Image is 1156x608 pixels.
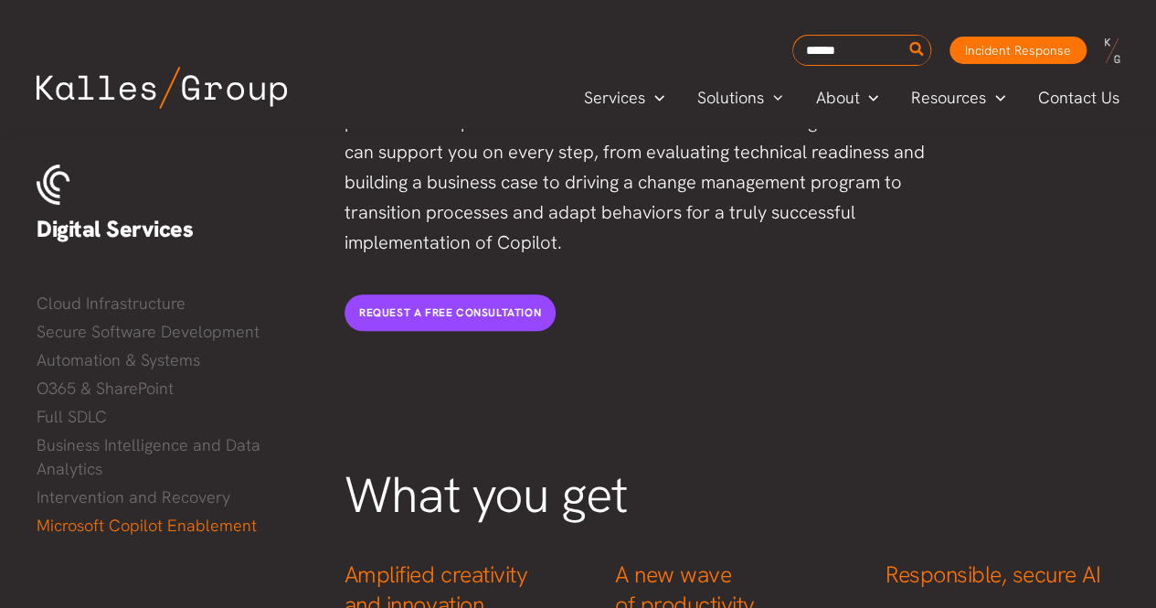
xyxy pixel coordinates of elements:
[815,84,859,112] span: About
[949,37,1087,64] a: Incident Response
[567,84,681,112] a: ServicesMenu Toggle
[37,290,308,317] a: Cloud Infrastructure
[799,84,895,112] a: AboutMenu Toggle
[37,375,308,402] a: O365 & SharePoint
[911,84,986,112] span: Resources
[906,36,928,65] button: Search
[584,84,645,112] span: Services
[681,84,800,112] a: SolutionsMenu Toggle
[345,462,627,528] span: What you get
[986,84,1005,112] span: Menu Toggle
[1038,84,1119,112] span: Contact Us
[37,484,308,511] a: Intervention and Recovery
[37,290,308,539] nav: Menu
[37,347,308,374] a: Automation & Systems
[697,84,764,112] span: Solutions
[345,294,556,331] a: REQUEST A FREE CONSULTATION
[37,512,308,539] a: Microsoft Copilot Enablement
[345,77,970,258] p: We’ll help you build your AI transformation strategy by identifying top personas and processes th...
[567,82,1138,112] nav: Primary Site Navigation
[37,214,193,244] span: Digital Services
[37,165,70,205] img: Digital
[37,432,308,483] a: Business Intelligence and Data Analytics
[886,560,1100,590] span: Responsible, secure AI
[359,305,541,320] span: REQUEST A FREE CONSULTATION
[895,84,1022,112] a: ResourcesMenu Toggle
[37,403,308,431] a: Full SDLC
[37,67,287,109] img: Kalles Group
[37,318,308,346] a: Secure Software Development
[1022,84,1138,112] a: Contact Us
[859,84,878,112] span: Menu Toggle
[645,84,664,112] span: Menu Toggle
[764,84,783,112] span: Menu Toggle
